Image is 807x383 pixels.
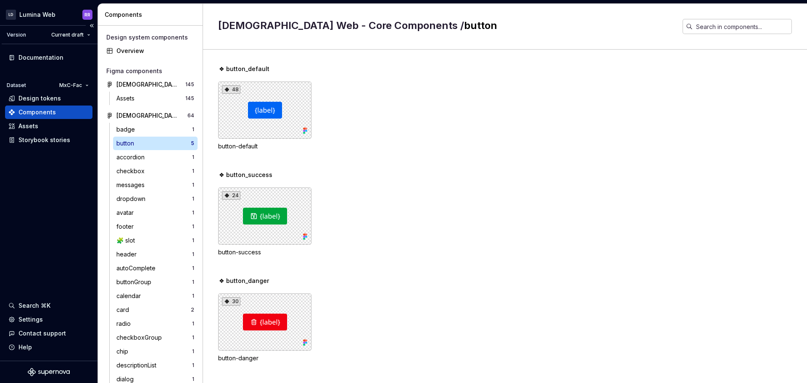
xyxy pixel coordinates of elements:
[106,67,194,75] div: Figma components
[106,33,194,42] div: Design system components
[116,139,137,148] div: button
[116,236,138,245] div: 🧩 slot
[218,354,311,362] div: button-danger
[192,168,194,174] div: 1
[218,142,311,151] div: button-default
[192,362,194,369] div: 1
[86,20,98,32] button: Collapse sidebar
[18,136,70,144] div: Storybook stories
[116,94,138,103] div: Assets
[222,297,240,306] div: 30
[6,10,16,20] div: LD
[55,79,92,91] button: MxC-Fac
[113,289,198,303] a: calendar1
[116,111,179,120] div: [DEMOGRAPHIC_DATA] Web - Core Components
[5,299,92,312] button: Search ⌘K
[219,277,269,285] span: ❖ button_danger
[116,361,160,370] div: descriptionList
[5,119,92,133] a: Assets
[218,188,311,256] div: 24button-success
[113,192,198,206] a: dropdown1
[113,303,198,317] a: card2
[113,261,198,275] a: autoComplete1
[113,359,198,372] a: descriptionList1
[18,94,61,103] div: Design tokens
[47,29,94,41] button: Current draft
[187,112,194,119] div: 64
[113,92,198,105] a: Assets145
[191,306,194,313] div: 2
[113,234,198,247] a: 🧩 slot1
[113,275,198,289] a: buttonGroup1
[218,19,672,32] h2: button
[5,327,92,340] button: Contact support
[113,123,198,136] a: badge1
[116,47,194,55] div: Overview
[105,11,199,19] div: Components
[192,279,194,285] div: 1
[192,154,194,161] div: 1
[192,126,194,133] div: 1
[103,109,198,122] a: [DEMOGRAPHIC_DATA] Web - Core Components64
[19,11,55,19] div: Lumina Web
[2,5,96,24] button: LDLumina WebRR
[192,376,194,383] div: 1
[185,81,194,88] div: 145
[116,333,165,342] div: checkboxGroup
[113,331,198,344] a: checkboxGroup1
[192,265,194,272] div: 1
[192,237,194,244] div: 1
[5,133,92,147] a: Storybook stories
[218,19,464,32] span: [DEMOGRAPHIC_DATA] Web - Core Components /
[5,313,92,326] a: Settings
[113,137,198,150] a: button5
[51,32,84,38] span: Current draft
[218,293,311,362] div: 30button-danger
[7,82,26,89] div: Dataset
[116,292,144,300] div: calendar
[191,140,194,147] div: 5
[116,250,140,259] div: header
[18,108,56,116] div: Components
[192,320,194,327] div: 1
[185,95,194,102] div: 145
[192,293,194,299] div: 1
[18,343,32,351] div: Help
[113,164,198,178] a: checkbox1
[7,32,26,38] div: Version
[192,251,194,258] div: 1
[116,153,148,161] div: accordion
[113,206,198,219] a: avatar1
[5,51,92,64] a: Documentation
[5,106,92,119] a: Components
[222,85,240,94] div: 48
[116,306,132,314] div: card
[18,315,43,324] div: Settings
[192,209,194,216] div: 1
[113,345,198,358] a: chip1
[218,248,311,256] div: button-success
[116,195,149,203] div: dropdown
[113,178,198,192] a: messages1
[103,44,198,58] a: Overview
[693,19,792,34] input: Search in components...
[116,347,132,356] div: chip
[218,82,311,151] div: 48button-default
[113,151,198,164] a: accordion1
[116,278,155,286] div: buttonGroup
[113,220,198,233] a: footer1
[192,182,194,188] div: 1
[5,341,92,354] button: Help
[113,317,198,330] a: radio1
[18,329,66,338] div: Contact support
[5,92,92,105] a: Design tokens
[116,167,148,175] div: checkbox
[28,368,70,376] svg: Supernova Logo
[192,195,194,202] div: 1
[103,78,198,91] a: [DEMOGRAPHIC_DATA] Web - Assets145
[116,264,159,272] div: autoComplete
[18,53,63,62] div: Documentation
[192,348,194,355] div: 1
[84,11,90,18] div: RR
[113,248,198,261] a: header1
